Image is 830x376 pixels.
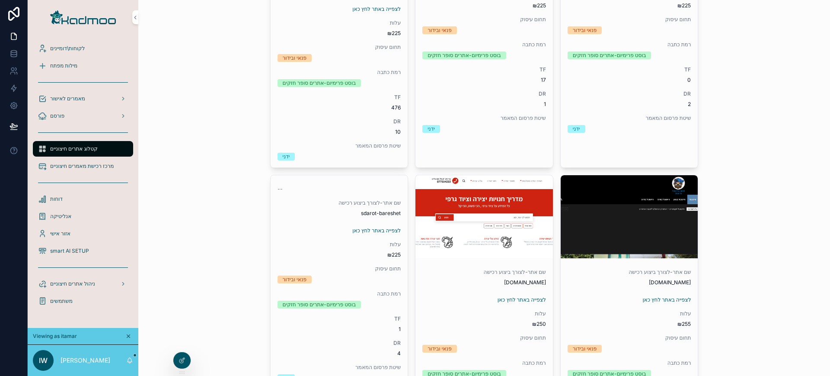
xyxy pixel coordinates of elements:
[352,227,401,234] a: לצפייה באתר לחץ כאן
[278,340,401,347] span: DR
[278,315,401,322] span: TF
[33,108,133,124] a: פורסם
[573,345,597,353] div: פנאי ובידור
[33,141,133,157] a: קטלוג אתרים חיצוניים
[33,191,133,207] a: דוחות
[50,247,89,254] span: smart AI SETUP
[278,241,401,248] span: עלות
[278,30,401,37] span: ₪225
[278,142,401,149] span: שיטת פרסום המאמר
[573,26,597,34] div: פנאי ובידור
[50,230,70,237] span: אזור אישי
[498,296,546,303] a: לצפייה באתר לחץ כאן
[278,290,401,297] span: רמת כתבה
[422,115,546,122] span: שיטת פרסום המאמר
[422,66,546,73] span: TF
[422,321,546,328] span: ₪250
[33,41,133,56] a: לקוחות\דומיינים
[568,77,691,84] span: 0
[422,279,546,286] span: [DOMAIN_NAME]
[568,115,691,122] span: שיטת פרסום המאמר
[422,77,546,84] span: 17
[573,51,646,59] div: בוסט פרימיום-אתרים סופר חזקים
[278,19,401,26] span: עלות
[50,163,114,170] span: מרכז רכישת מאמרים חיצוניים
[50,298,73,305] span: משתמשים
[283,301,356,309] div: בוסט פרימיום-אתרים סופר חזקים
[428,345,452,353] div: פנאי ובידור
[278,186,283,193] span: --
[278,364,401,371] span: שיטת פרסום המאמר
[278,251,401,258] span: ₪225
[33,226,133,241] a: אזור אישי
[50,112,64,119] span: פורסם
[33,91,133,106] a: מאמרים לאישור
[278,210,401,217] span: sdarot-bareshet
[422,360,546,366] span: רמת כתבה
[50,145,98,152] span: קטלוג אתרים חיצוניים
[33,158,133,174] a: מרכז רכישת מאמרים חיצוניים
[33,243,133,259] a: smart AI SETUP
[568,334,691,341] span: תחום עיסוק
[33,333,77,340] span: Viewing as itamar
[422,310,546,317] span: עלות
[278,326,401,333] span: 1
[568,321,691,328] span: ₪255
[283,79,356,87] div: בוסט פרימיום-אתרים סופר חזקים
[422,16,546,23] span: תחום עיסוק
[28,35,138,320] div: scrollable content
[428,125,435,133] div: ידני
[422,101,546,108] span: 1
[278,350,401,357] span: 4
[278,129,401,135] span: 10
[568,2,691,9] span: ₪225
[352,6,401,12] a: לצפייה באתר לחץ כאן
[568,360,691,366] span: רמת כתבה
[278,44,401,51] span: תחום עיסוק
[33,293,133,309] a: משתמשים
[50,10,116,24] img: App logo
[50,280,95,287] span: ניהול אתרים חיצוניים
[278,94,401,101] span: TF
[61,356,110,365] p: [PERSON_NAME]
[278,199,401,206] span: שם אתר-לצורך ביצוע רכישה
[422,90,546,97] span: DR
[568,16,691,23] span: תחום עיסוק
[428,26,452,34] div: פנאי ובידור
[283,54,307,62] div: פנאי ובידור
[278,69,401,76] span: רמת כתבה
[283,153,290,161] div: ידני
[278,118,401,125] span: DR
[568,101,691,108] span: 2
[33,58,133,74] a: מילות מפתח
[568,66,691,73] span: TF
[568,279,691,286] span: [DOMAIN_NAME]
[50,45,85,52] span: לקוחות\דומיינים
[642,296,691,303] a: לצפייה באתר לחץ כאן
[568,310,691,317] span: עלות
[422,269,546,276] span: שם אתר-לצורך ביצוע רכישה
[50,196,63,202] span: דוחות
[33,209,133,224] a: אנליטיקה
[422,2,546,9] span: ₪225
[573,125,580,133] div: ידני
[568,90,691,97] span: DR
[422,41,546,48] span: רמת כתבה
[428,51,501,59] div: בוסט פרימיום-אתרים סופר חזקים
[278,104,401,111] span: 476
[33,276,133,292] a: ניהול אתרים חיצוניים
[50,213,71,220] span: אנליטיקה
[422,334,546,341] span: תחום עיסוק
[50,95,85,102] span: מאמרים לאישור
[50,62,77,69] span: מילות מפתח
[283,276,307,283] div: פנאי ובידור
[39,355,48,366] span: iw
[568,41,691,48] span: רמת כתבה
[568,269,691,276] span: שם אתר-לצורך ביצוע רכישה
[278,265,401,272] span: תחום עיסוק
